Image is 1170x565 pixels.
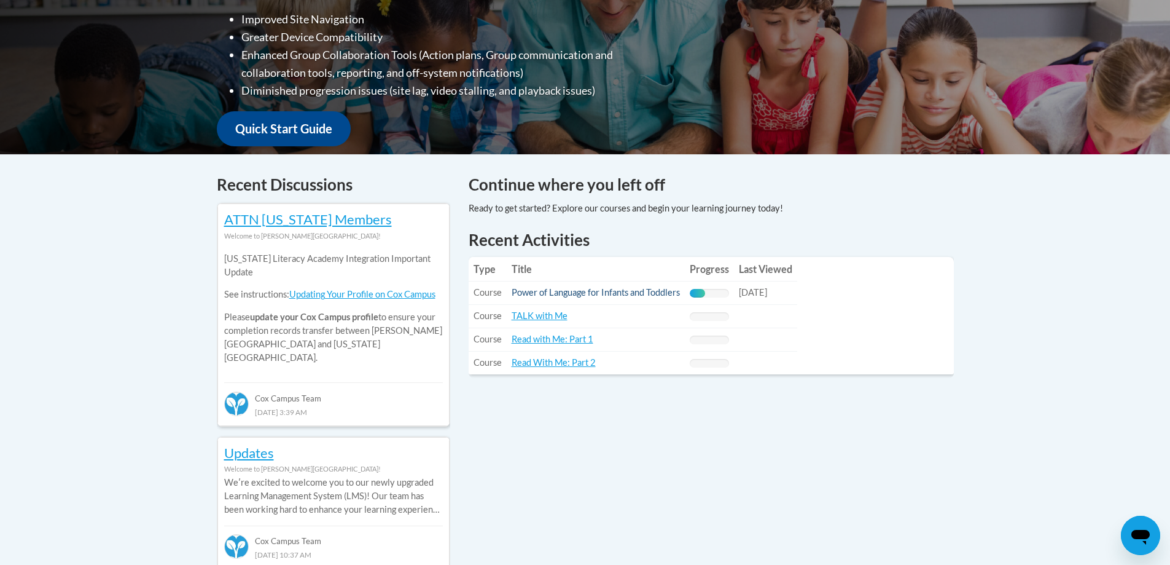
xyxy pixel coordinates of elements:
li: Diminished progression issues (site lag, video stalling, and playback issues) [241,82,662,100]
a: Read With Me: Part 2 [512,357,596,368]
div: Progress, % [690,289,706,298]
div: Welcome to [PERSON_NAME][GEOGRAPHIC_DATA]! [224,229,443,243]
a: TALK with Me [512,310,567,321]
th: Last Viewed [734,257,797,282]
th: Progress [685,257,734,282]
span: Course [474,334,502,344]
span: [DATE] [739,287,767,298]
span: Course [474,287,502,298]
a: Quick Start Guide [217,111,351,146]
h4: Continue where you left off [469,173,954,197]
li: Improved Site Navigation [241,10,662,28]
a: Power of Language for Infants and Toddlers [512,287,680,298]
div: Please to ensure your completion records transfer between [PERSON_NAME][GEOGRAPHIC_DATA] and [US_... [224,243,443,374]
p: [US_STATE] Literacy Academy Integration Important Update [224,252,443,279]
h1: Recent Activities [469,229,954,251]
li: Enhanced Group Collaboration Tools (Action plans, Group communication and collaboration tools, re... [241,46,662,82]
th: Type [469,257,507,282]
div: [DATE] 3:39 AM [224,405,443,419]
img: Cox Campus Team [224,392,249,416]
p: See instructions: [224,288,443,301]
div: Cox Campus Team [224,382,443,405]
b: update your Cox Campus profile [250,312,378,322]
a: Updating Your Profile on Cox Campus [289,289,435,299]
li: Greater Device Compatibility [241,28,662,46]
h4: Recent Discussions [217,173,450,197]
a: Read with Me: Part 1 [512,334,593,344]
div: Cox Campus Team [224,526,443,548]
div: [DATE] 10:37 AM [224,548,443,561]
th: Title [507,257,685,282]
div: Welcome to [PERSON_NAME][GEOGRAPHIC_DATA]! [224,462,443,476]
img: Cox Campus Team [224,534,249,559]
a: ATTN [US_STATE] Members [224,211,392,227]
iframe: Button to launch messaging window [1121,516,1160,555]
a: Updates [224,444,274,461]
span: Course [474,310,502,321]
span: Course [474,357,502,368]
p: Weʹre excited to welcome you to our newly upgraded Learning Management System (LMS)! Our team has... [224,476,443,516]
